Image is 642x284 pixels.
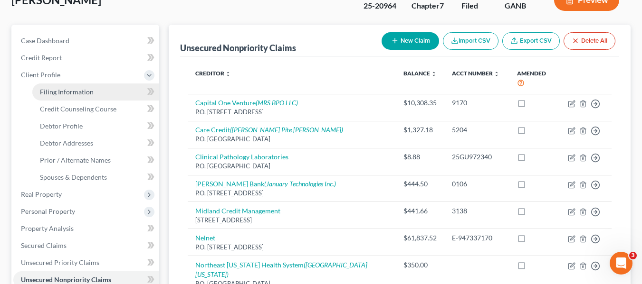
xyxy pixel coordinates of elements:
div: P.O. [GEOGRAPHIC_DATA] [195,162,388,171]
i: unfold_more [431,71,437,77]
a: Care Credit([PERSON_NAME] Pite [PERSON_NAME]) [195,126,343,134]
a: Creditor unfold_more [195,70,231,77]
div: E-947337170 [452,233,502,243]
a: Clinical Pathology Laboratories [195,153,288,161]
div: P.O. [GEOGRAPHIC_DATA] [195,135,388,144]
button: Delete All [564,32,615,50]
span: 7 [440,1,444,10]
span: Client Profile [21,71,60,79]
span: Credit Counseling Course [40,105,116,113]
div: [STREET_ADDRESS] [195,216,388,225]
span: 3 [629,252,637,259]
span: Prior / Alternate Names [40,156,111,164]
span: Real Property [21,190,62,198]
div: Filed [461,0,489,11]
a: Case Dashboard [13,32,159,49]
div: P.O. [STREET_ADDRESS] [195,243,388,252]
a: Credit Counseling Course [32,101,159,118]
div: Chapter [412,0,446,11]
div: $350.00 [403,260,437,270]
i: ([PERSON_NAME] Pite [PERSON_NAME]) [230,126,343,134]
a: Balance unfold_more [403,70,437,77]
a: Filing Information [32,83,159,101]
a: Credit Report [13,49,159,66]
button: Import CSV [443,32,498,50]
span: Unsecured Priority Claims [21,258,99,266]
a: [PERSON_NAME] Bank(January Technologies Inc.) [195,180,336,188]
span: Debtor Addresses [40,139,93,147]
span: Secured Claims [21,241,67,249]
div: $61,837.52 [403,233,437,243]
div: 9170 [452,98,502,108]
div: P.O. [STREET_ADDRESS] [195,108,388,117]
div: 0106 [452,179,502,189]
span: Unsecured Nonpriority Claims [21,275,111,284]
a: Capital One Venture(MRS BPO LLC) [195,99,298,107]
th: Amended [509,64,560,94]
a: Acct Number unfold_more [452,70,499,77]
i: unfold_more [225,71,231,77]
a: Secured Claims [13,237,159,254]
iframe: Intercom live chat [610,252,632,275]
span: Case Dashboard [21,37,69,45]
div: $444.50 [403,179,437,189]
span: Debtor Profile [40,122,83,130]
a: Nelnet [195,234,215,242]
a: Spouses & Dependents [32,169,159,186]
div: 25-20964 [364,0,396,11]
div: $10,308.35 [403,98,437,108]
div: Unsecured Nonpriority Claims [180,42,296,54]
a: Prior / Alternate Names [32,152,159,169]
i: unfold_more [494,71,499,77]
div: $1,327.18 [403,125,437,135]
span: Personal Property [21,207,75,215]
a: Property Analysis [13,220,159,237]
span: Credit Report [21,54,62,62]
span: Filing Information [40,88,94,96]
div: GANB [505,0,539,11]
div: $8.88 [403,152,437,162]
button: New Claim [382,32,439,50]
span: Spouses & Dependents [40,173,107,181]
a: Debtor Addresses [32,135,159,152]
a: Unsecured Priority Claims [13,254,159,271]
div: 3138 [452,206,502,216]
div: $441.66 [403,206,437,216]
div: P.O. [STREET_ADDRESS] [195,189,388,198]
a: Midland Credit Management [195,207,280,215]
a: Northeast [US_STATE] Health System([GEOGRAPHIC_DATA][US_STATE]) [195,261,367,278]
i: (January Technologies Inc.) [264,180,336,188]
div: 25GU972340 [452,152,502,162]
a: Debtor Profile [32,118,159,135]
span: Property Analysis [21,224,74,232]
div: 5204 [452,125,502,135]
i: (MRS BPO LLC) [256,99,298,107]
a: Export CSV [502,32,560,50]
